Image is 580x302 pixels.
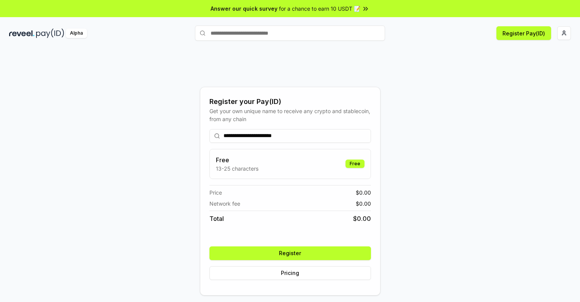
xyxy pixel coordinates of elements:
[209,246,371,260] button: Register
[9,29,35,38] img: reveel_dark
[496,26,551,40] button: Register Pay(ID)
[353,214,371,223] span: $ 0.00
[356,200,371,208] span: $ 0.00
[356,189,371,197] span: $ 0.00
[216,165,258,173] p: 13-25 characters
[209,107,371,123] div: Get your own unique name to receive any crypto and stablecoin, from any chain
[209,96,371,107] div: Register your Pay(ID)
[211,5,277,13] span: Answer our quick survey
[209,214,224,223] span: Total
[279,5,360,13] span: for a chance to earn 10 USDT 📝
[66,29,87,38] div: Alpha
[209,266,371,280] button: Pricing
[209,200,240,208] span: Network fee
[216,155,258,165] h3: Free
[36,29,64,38] img: pay_id
[209,189,222,197] span: Price
[345,160,364,168] div: Free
